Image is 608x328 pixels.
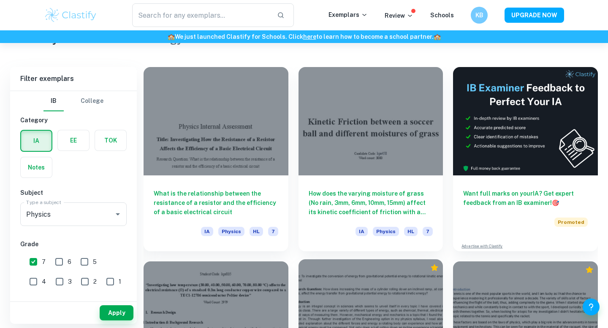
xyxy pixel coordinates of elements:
a: What is the relationship between the resistance of a resistor and the efficiency of a basic elect... [144,67,288,251]
span: 7 [268,227,278,236]
button: College [81,91,103,111]
span: 7 [423,227,433,236]
a: How does the varying moisture of grass (No rain, 3mm, 6mm, 10mm, 15mm) affect its kinetic coeffic... [299,67,443,251]
div: Premium [430,263,439,272]
button: IA [21,131,52,151]
h6: What is the relationship between the resistance of a resistor and the efficiency of a basic elect... [154,189,278,217]
span: HL [250,227,263,236]
span: 3 [68,277,72,286]
span: 🏫 [434,33,441,40]
h6: We just launched Clastify for Schools. Click to learn how to become a school partner. [2,32,606,41]
input: Search for any exemplars... [132,3,270,27]
span: Physics [218,227,244,236]
h6: Grade [20,239,127,249]
span: 1 [119,277,121,286]
span: 2 [93,277,97,286]
span: Physics [373,227,399,236]
span: 7 [42,257,46,266]
span: 6 [68,257,71,266]
h6: Category [20,116,127,125]
span: 🎯 [552,199,559,206]
button: EE [58,130,89,151]
a: here [303,33,316,40]
label: Type a subject [26,199,61,206]
span: HL [404,227,418,236]
h6: Subject [20,188,127,197]
span: Promoted [554,218,588,227]
p: Exemplars [328,10,368,19]
p: Review [385,11,413,20]
button: Apply [100,305,133,320]
button: TOK [95,130,126,151]
div: Filter type choice [43,91,103,111]
h6: Filter exemplars [10,67,137,91]
button: KB [471,7,488,24]
span: 🏫 [168,33,175,40]
button: Help and Feedback [583,298,600,315]
h6: How does the varying moisture of grass (No rain, 3mm, 6mm, 10mm, 15mm) affect its kinetic coeffic... [309,189,433,217]
button: Notes [21,157,52,177]
span: 5 [93,257,97,266]
button: IB [43,91,64,111]
h6: KB [475,11,484,20]
span: IA [356,227,368,236]
span: IA [201,227,213,236]
a: Advertise with Clastify [461,243,502,249]
button: UPGRADE NOW [505,8,564,23]
img: Thumbnail [453,67,598,175]
a: Want full marks on yourIA? Get expert feedback from an IB examiner!PromotedAdvertise with Clastify [453,67,598,251]
h6: Want full marks on your IA ? Get expert feedback from an IB examiner! [463,189,588,207]
img: Clastify logo [44,7,98,24]
button: Open [112,208,124,220]
span: 4 [42,277,46,286]
a: Schools [430,12,454,19]
div: Premium [585,266,594,274]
